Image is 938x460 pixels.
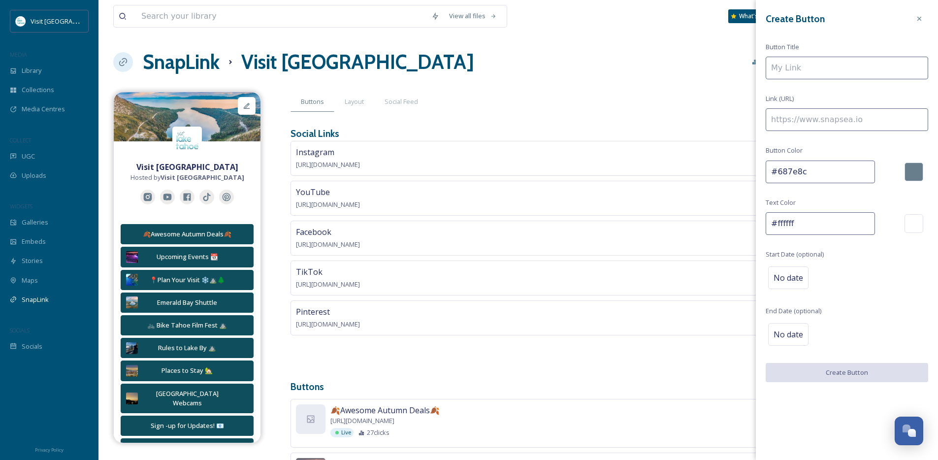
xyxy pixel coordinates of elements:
[774,272,803,284] span: No date
[143,298,231,307] div: Emerald Bay Shuttle
[121,384,254,413] button: [GEOGRAPHIC_DATA] Webcams
[22,295,49,304] span: SnapLink
[766,198,796,207] span: Text Color
[10,51,27,58] span: MEDIA
[31,16,107,26] span: Visit [GEOGRAPHIC_DATA]
[143,366,231,375] div: Places to Stay 🏡
[121,224,254,244] button: 🍂Awesome Autumn Deals🍂
[747,52,800,71] a: Analytics
[143,47,220,77] a: SnapLink
[747,52,795,71] button: Analytics
[121,315,254,335] button: 🚲 Bike Tahoe Film Fest ⛰️
[895,417,923,445] button: Open Chat
[296,187,330,197] span: YouTube
[766,42,799,52] span: Button Title
[121,438,254,459] button: 🐻Bearwise🐻
[121,247,254,267] button: Upcoming Events 📆
[136,5,426,27] input: Search your library
[143,389,231,408] div: [GEOGRAPHIC_DATA] Webcams
[126,393,138,404] img: 7f48781b-3d0b-4900-ae9e-54705d85fa1f.jpg
[345,97,364,106] span: Layout
[35,447,64,453] span: Privacy Policy
[130,173,244,182] span: Hosted by
[10,202,32,210] span: WIDGETS
[330,416,394,426] span: [URL][DOMAIN_NAME]
[126,296,138,308] img: 5ed22be4-7966-46fc-8472-cd558b1817c5.jpg
[22,237,46,246] span: Embeds
[126,342,138,354] img: f117afaa-5989-485c-8993-8775d71c68b9.jpg
[143,343,231,353] div: Rules to Lake By ⛰️
[301,97,324,106] span: Buttons
[121,416,254,436] button: Sign -up for Updates! 📧
[22,256,43,265] span: Stories
[161,173,244,182] strong: Visit [GEOGRAPHIC_DATA]
[728,9,777,23] a: What's New
[143,252,231,262] div: Upcoming Events 📆
[22,152,35,161] span: UGC
[296,280,360,289] span: [URL][DOMAIN_NAME]
[22,276,38,285] span: Maps
[10,136,31,144] span: COLLECT
[121,361,254,381] button: Places to Stay 🏡
[444,6,502,26] a: View all files
[126,251,138,263] img: 547dce1b-2211-4964-8c79-c80e0e3d65da.jpg
[766,250,824,259] span: Start Date (optional)
[121,338,254,358] button: Rules to Lake By ⛰️
[766,12,825,26] h3: Create Button
[126,421,248,430] div: Sign -up for Updates! 📧
[774,329,803,340] span: No date
[10,327,30,334] span: SOCIALS
[766,146,803,155] span: Button Color
[22,66,41,75] span: Library
[296,306,330,317] span: Pinterest
[330,428,354,437] div: Live
[22,104,65,114] span: Media Centres
[367,428,389,437] span: 27 clicks
[330,404,440,416] span: 🍂Awesome Autumn Deals🍂
[172,127,202,156] img: download.jpeg
[291,127,339,141] h3: Social Links
[296,160,360,169] span: [URL][DOMAIN_NAME]
[114,92,260,141] img: 5ed22be4-7966-46fc-8472-cd558b1817c5.jpg
[296,147,334,158] span: Instagram
[121,270,254,290] button: 📍Plan Your Visit ❄️⛰️🌲
[126,365,138,377] img: 5f32336e-3e0c-4c6f-b0f4-2e9ce637787c.jpg
[126,274,138,286] img: b13c3fcf-5cbf-41d7-8a6c-978594b3e6c2.jpg
[126,230,248,239] div: 🍂Awesome Autumn Deals🍂
[296,266,323,277] span: TikTok
[35,443,64,455] a: Privacy Policy
[766,108,928,131] input: https://www.snapsea.io
[766,57,928,79] input: My Link
[385,97,418,106] span: Social Feed
[291,380,923,394] h3: Buttons
[22,85,54,95] span: Collections
[22,218,48,227] span: Galleries
[22,171,46,180] span: Uploads
[766,94,794,103] span: Link (URL)
[126,321,248,330] div: 🚲 Bike Tahoe Film Fest ⛰️
[136,162,238,172] strong: Visit [GEOGRAPHIC_DATA]
[16,16,26,26] img: download.jpeg
[766,306,821,316] span: End Date (optional)
[121,293,254,313] button: Emerald Bay Shuttle
[241,47,474,77] h1: Visit [GEOGRAPHIC_DATA]
[143,275,231,285] div: 📍Plan Your Visit ❄️⛰️🌲
[22,342,42,351] span: Socials
[296,320,360,329] span: [URL][DOMAIN_NAME]
[766,363,928,382] button: Create Button
[296,227,331,237] span: Facebook
[296,240,360,249] span: [URL][DOMAIN_NAME]
[296,200,360,209] span: [URL][DOMAIN_NAME]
